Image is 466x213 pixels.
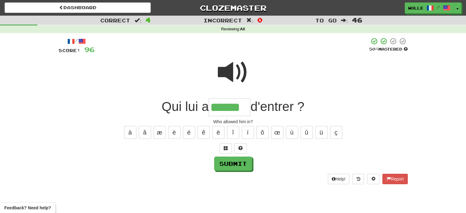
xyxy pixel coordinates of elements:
[257,16,263,24] span: 0
[203,17,242,23] span: Incorrect
[198,126,210,139] button: ê
[408,5,423,11] span: Wolle
[212,126,225,139] button: ë
[5,2,151,13] a: Dashboard
[315,17,337,23] span: To go
[246,18,253,23] span: :
[352,16,362,24] span: 46
[59,119,408,125] div: Who allowed him in?
[220,143,232,154] button: Switch sentence to multiple choice alt+p
[328,174,350,184] button: Help!
[183,126,195,139] button: é
[134,18,141,23] span: :
[59,37,95,45] div: /
[59,48,81,53] span: Score:
[100,17,130,23] span: Correct
[369,47,378,51] span: 50 %
[4,205,51,211] span: Open feedback widget
[352,174,364,184] button: Round history (alt+y)
[286,126,298,139] button: ù
[146,16,151,24] span: 4
[271,126,283,139] button: œ
[301,126,313,139] button: û
[315,126,328,139] button: ü
[124,126,136,139] button: à
[405,2,454,13] a: Wolle /
[160,2,306,13] a: Clozemaster
[437,5,440,9] span: /
[341,18,348,23] span: :
[240,27,245,31] strong: All
[227,126,239,139] button: î
[84,46,95,53] span: 96
[234,143,247,154] button: Single letter hint - you only get 1 per sentence and score half the points! alt+h
[250,99,304,114] span: d'entrer ?
[242,126,254,139] button: ï
[256,126,269,139] button: ô
[382,174,407,184] button: Report
[153,126,166,139] button: æ
[168,126,180,139] button: è
[214,157,252,171] button: Submit
[161,99,209,114] span: Qui lui a
[369,47,408,52] div: Mastered
[139,126,151,139] button: â
[330,126,342,139] button: ç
